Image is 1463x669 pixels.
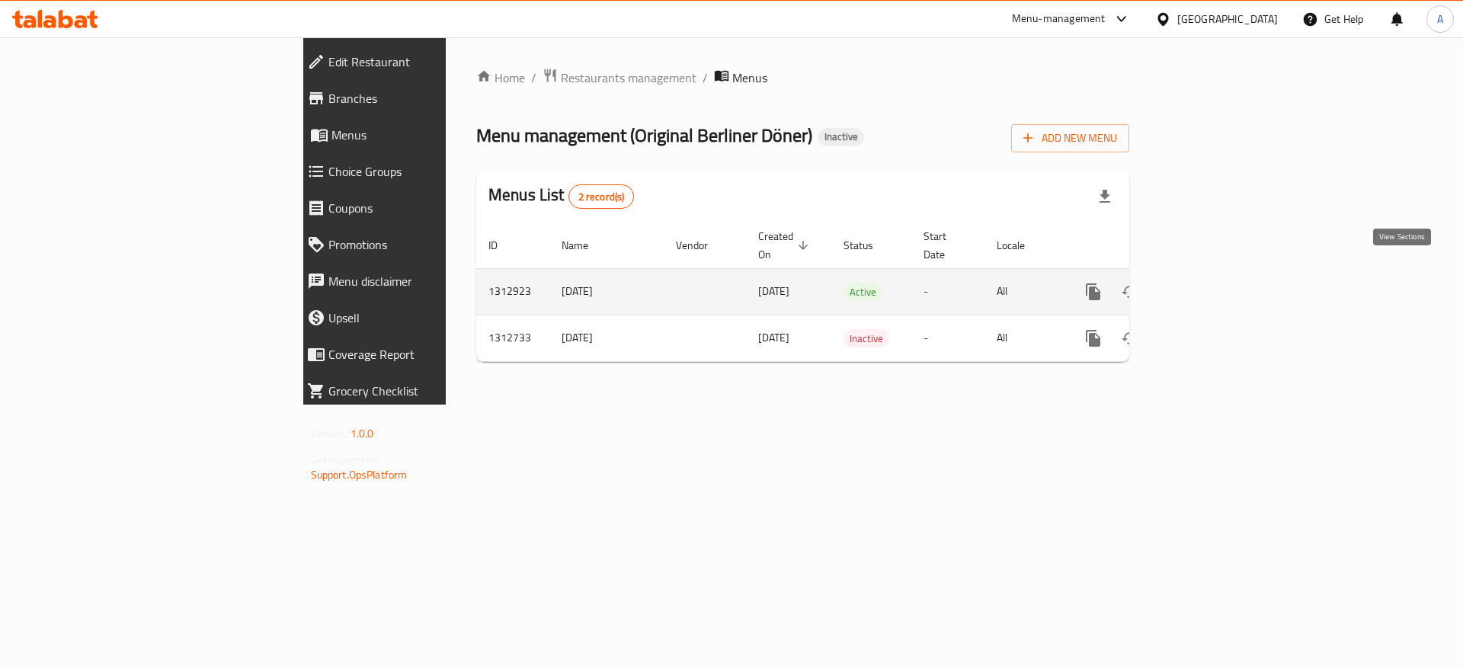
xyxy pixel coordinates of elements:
span: Vendor [676,236,728,254]
span: Branches [328,89,536,107]
span: Inactive [844,330,889,347]
span: Menus [732,69,767,87]
td: [DATE] [549,315,664,361]
span: Created On [758,227,813,264]
a: Support.OpsPlatform [311,465,408,485]
span: Version: [311,424,348,443]
li: / [703,69,708,87]
div: Menu-management [1012,10,1106,28]
span: Start Date [924,227,966,264]
td: [DATE] [549,268,664,315]
div: Total records count [568,184,635,209]
a: Branches [295,80,548,117]
span: Active [844,283,882,301]
span: [DATE] [758,281,789,301]
h2: Menus List [488,184,634,209]
span: Restaurants management [561,69,696,87]
a: Grocery Checklist [295,373,548,409]
a: Edit Restaurant [295,43,548,80]
button: Add New Menu [1011,124,1129,152]
nav: breadcrumb [476,68,1129,88]
td: All [984,268,1063,315]
a: Coupons [295,190,548,226]
a: Choice Groups [295,153,548,190]
span: [DATE] [758,328,789,347]
span: Get support on: [311,450,381,469]
span: Menu disclaimer [328,272,536,290]
span: A [1437,11,1443,27]
span: Upsell [328,309,536,327]
span: Edit Restaurant [328,53,536,71]
span: 1.0.0 [351,424,374,443]
span: Name [562,236,608,254]
div: Inactive [844,329,889,347]
span: Choice Groups [328,162,536,181]
span: Inactive [818,130,864,143]
button: Change Status [1112,320,1148,357]
div: [GEOGRAPHIC_DATA] [1177,11,1278,27]
td: - [911,268,984,315]
td: - [911,315,984,361]
span: ID [488,236,517,254]
button: more [1075,274,1112,310]
span: Coverage Report [328,345,536,363]
span: Promotions [328,235,536,254]
a: Menu disclaimer [295,263,548,299]
span: Menu management ( Original Berliner Döner ) [476,118,812,152]
span: Coupons [328,199,536,217]
span: Grocery Checklist [328,382,536,400]
a: Menus [295,117,548,153]
a: Upsell [295,299,548,336]
table: enhanced table [476,222,1234,362]
span: Add New Menu [1023,129,1117,148]
span: Menus [331,126,536,144]
span: 2 record(s) [569,190,634,204]
a: Restaurants management [543,68,696,88]
span: Locale [997,236,1045,254]
div: Inactive [818,128,864,146]
td: All [984,315,1063,361]
a: Coverage Report [295,336,548,373]
button: Change Status [1112,274,1148,310]
button: more [1075,320,1112,357]
span: Status [844,236,893,254]
th: Actions [1063,222,1234,269]
a: Promotions [295,226,548,263]
div: Export file [1087,178,1123,215]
